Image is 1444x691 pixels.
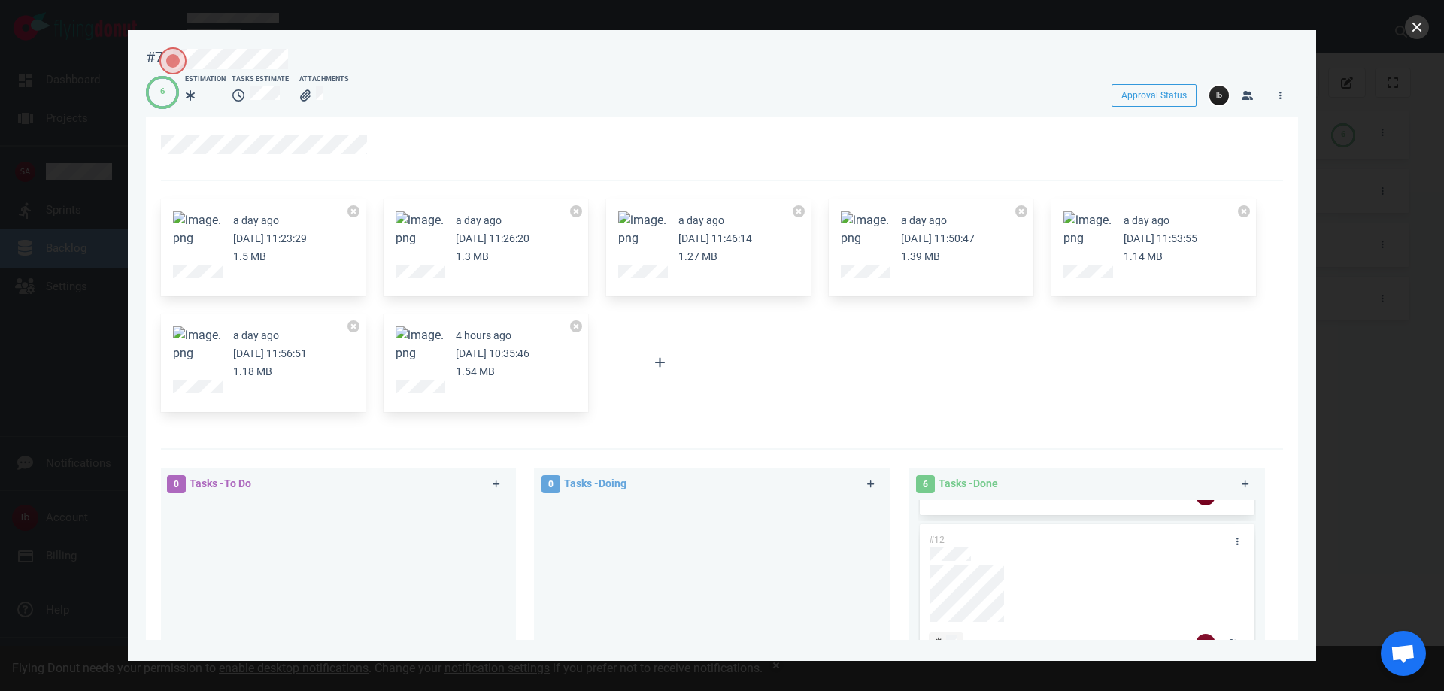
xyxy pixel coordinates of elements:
[939,477,998,489] span: Tasks - Done
[916,475,935,493] span: 6
[901,214,947,226] small: a day ago
[159,47,187,74] button: Open the dialog
[160,86,165,98] div: 6
[456,329,511,341] small: 4 hours ago
[233,329,279,341] small: a day ago
[185,74,226,85] div: Estimation
[541,475,560,493] span: 0
[233,365,272,377] small: 1.18 MB
[233,250,266,262] small: 1.5 MB
[173,326,221,362] button: Zoom image
[173,211,221,247] button: Zoom image
[678,214,724,226] small: a day ago
[678,250,717,262] small: 1.27 MB
[456,232,529,244] small: [DATE] 11:26:20
[678,232,752,244] small: [DATE] 11:46:14
[1124,232,1197,244] small: [DATE] 11:53:55
[456,250,489,262] small: 1.3 MB
[456,347,529,359] small: [DATE] 10:35:46
[167,475,186,493] span: 0
[456,365,495,377] small: 1.54 MB
[1063,211,1112,247] button: Zoom image
[564,477,626,489] span: Tasks - Doing
[1381,631,1426,676] div: Open de chat
[299,74,349,85] div: Attachments
[233,214,279,226] small: a day ago
[456,214,502,226] small: a day ago
[396,211,444,247] button: Zoom image
[901,232,975,244] small: [DATE] 11:50:47
[1124,214,1169,226] small: a day ago
[1112,84,1197,107] button: Approval Status
[190,477,251,489] span: Tasks - To Do
[233,347,307,359] small: [DATE] 11:56:51
[618,211,666,247] button: Zoom image
[396,326,444,362] button: Zoom image
[233,232,307,244] small: [DATE] 11:23:29
[1124,250,1163,262] small: 1.14 MB
[1196,634,1215,653] img: 26
[901,250,940,262] small: 1.39 MB
[232,74,293,85] div: Tasks Estimate
[929,535,945,545] span: #12
[146,48,163,67] div: #7
[1209,86,1229,105] img: 26
[841,211,889,247] button: Zoom image
[1405,15,1429,39] button: close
